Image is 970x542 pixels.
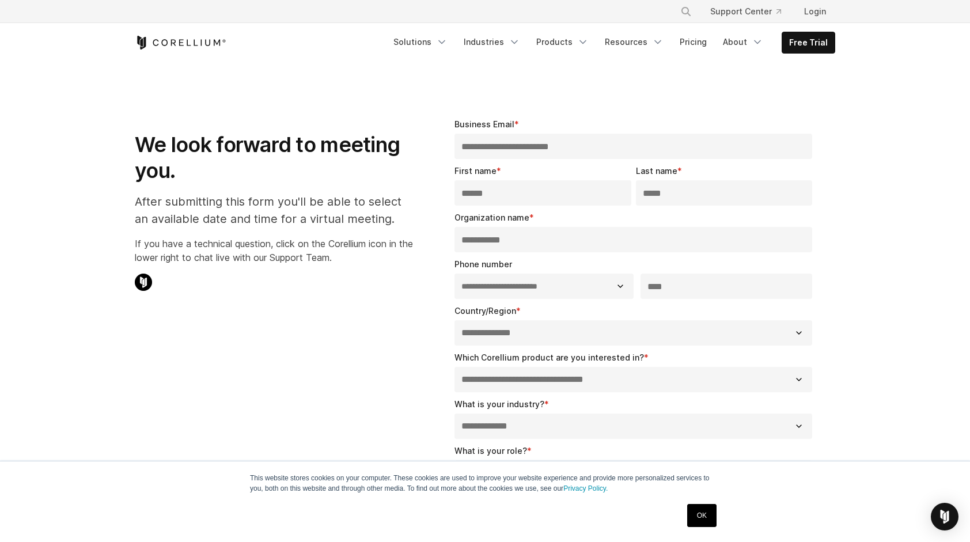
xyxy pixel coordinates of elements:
p: This website stores cookies on your computer. These cookies are used to improve your website expe... [250,473,720,494]
a: Resources [598,32,670,52]
a: Pricing [673,32,714,52]
img: Corellium Chat Icon [135,274,152,291]
a: Products [529,32,596,52]
span: First name [454,166,497,176]
h1: We look forward to meeting you. [135,132,413,184]
span: What is your role? [454,446,527,456]
span: Last name [636,166,677,176]
button: Search [676,1,696,22]
span: Which Corellium product are you interested in? [454,353,644,362]
span: Country/Region [454,306,516,316]
div: Open Intercom Messenger [931,503,958,530]
a: Solutions [387,32,454,52]
a: Corellium Home [135,36,226,50]
span: Organization name [454,213,529,222]
span: Business Email [454,119,514,129]
a: Industries [457,32,527,52]
span: Phone number [454,259,512,269]
span: What is your industry? [454,399,544,409]
a: Free Trial [782,32,835,53]
div: Navigation Menu [666,1,835,22]
p: If you have a technical question, click on the Corellium icon in the lower right to chat live wit... [135,237,413,264]
a: Login [795,1,835,22]
a: Privacy Policy. [563,484,608,492]
div: Navigation Menu [387,32,835,54]
a: About [716,32,770,52]
a: OK [687,504,717,527]
a: Support Center [701,1,790,22]
p: After submitting this form you'll be able to select an available date and time for a virtual meet... [135,193,413,228]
